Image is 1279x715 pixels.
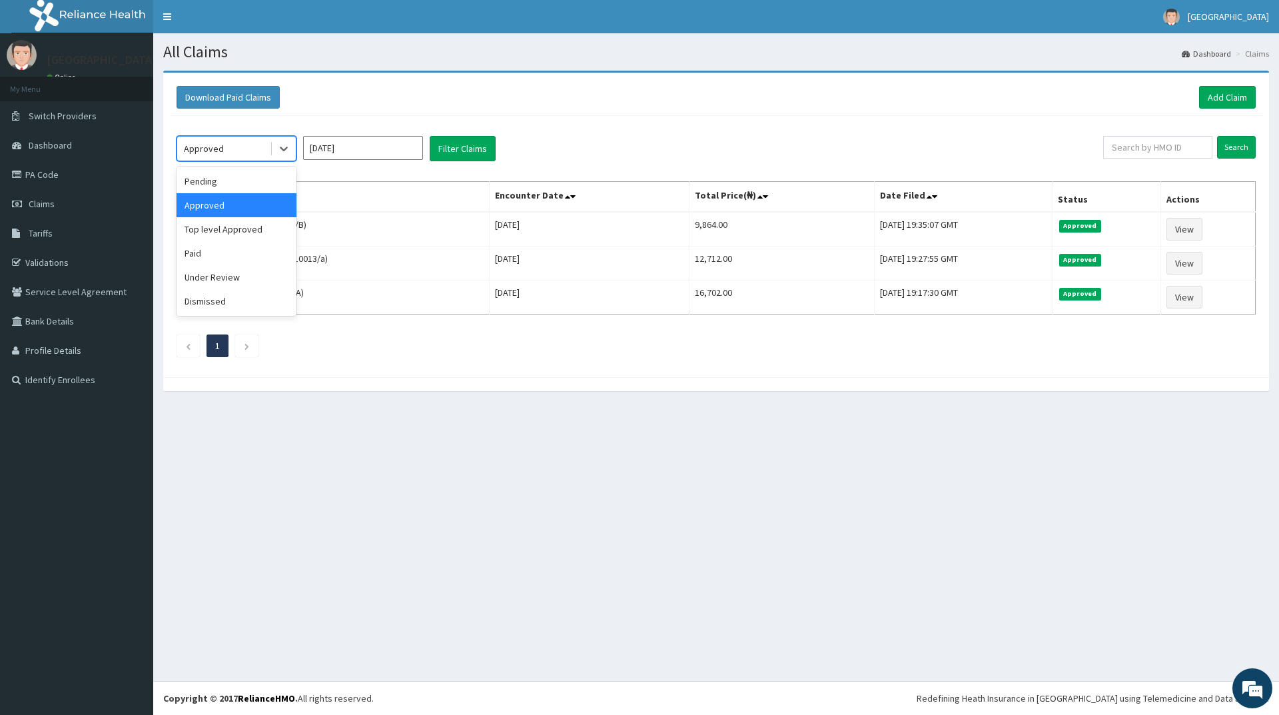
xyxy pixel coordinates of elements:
[163,692,298,704] strong: Copyright © 2017 .
[29,227,53,239] span: Tariffs
[177,265,296,289] div: Under Review
[163,43,1269,61] h1: All Claims
[77,168,184,303] span: We're online!
[1163,9,1180,25] img: User Image
[153,681,1279,715] footer: All rights reserved.
[29,139,72,151] span: Dashboard
[1161,182,1256,213] th: Actions
[177,182,490,213] th: Name
[47,54,157,66] p: [GEOGRAPHIC_DATA]
[218,7,250,39] div: Minimize live chat window
[689,247,874,281] td: 12,712.00
[303,136,423,160] input: Select Month and Year
[689,281,874,315] td: 16,702.00
[430,136,496,161] button: Filter Claims
[1199,86,1256,109] a: Add Claim
[689,182,874,213] th: Total Price(₦)
[177,247,490,281] td: OMOTOLANI OMITOGUN (nff/10013/a)
[177,217,296,241] div: Top level Approved
[874,212,1053,247] td: [DATE] 19:35:07 GMT
[1182,48,1231,59] a: Dashboard
[69,75,224,92] div: Chat with us now
[177,86,280,109] button: Download Paid Claims
[874,247,1053,281] td: [DATE] 19:27:55 GMT
[7,364,254,410] textarea: Type your message and hit 'Enter'
[1188,11,1269,23] span: [GEOGRAPHIC_DATA]
[29,110,97,122] span: Switch Providers
[185,340,191,352] a: Previous page
[917,692,1269,705] div: Redefining Heath Insurance in [GEOGRAPHIC_DATA] using Telemedicine and Data Science!
[184,142,224,155] div: Approved
[177,169,296,193] div: Pending
[29,198,55,210] span: Claims
[1059,254,1101,266] span: Approved
[689,212,874,247] td: 9,864.00
[1166,286,1202,309] a: View
[177,241,296,265] div: Paid
[1166,218,1202,241] a: View
[490,247,689,281] td: [DATE]
[490,281,689,315] td: [DATE]
[1059,288,1101,300] span: Approved
[177,289,296,313] div: Dismissed
[7,40,37,70] img: User Image
[47,73,79,82] a: Online
[177,193,296,217] div: Approved
[1232,48,1269,59] li: Claims
[1166,252,1202,275] a: View
[1103,136,1212,159] input: Search by HMO ID
[244,340,250,352] a: Next page
[25,67,54,100] img: d_794563401_company_1708531726252_794563401
[177,281,490,315] td: [PERSON_NAME] (DTS/10024/A)
[238,692,295,704] a: RelianceHMO
[490,182,689,213] th: Encounter Date
[874,182,1053,213] th: Date Filed
[1059,220,1101,232] span: Approved
[874,281,1053,315] td: [DATE] 19:17:30 GMT
[177,212,490,247] td: [PERSON_NAME] (GMT/10109/B)
[490,212,689,247] td: [DATE]
[215,340,220,352] a: Page 1 is your current page
[1053,182,1161,213] th: Status
[1217,136,1256,159] input: Search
